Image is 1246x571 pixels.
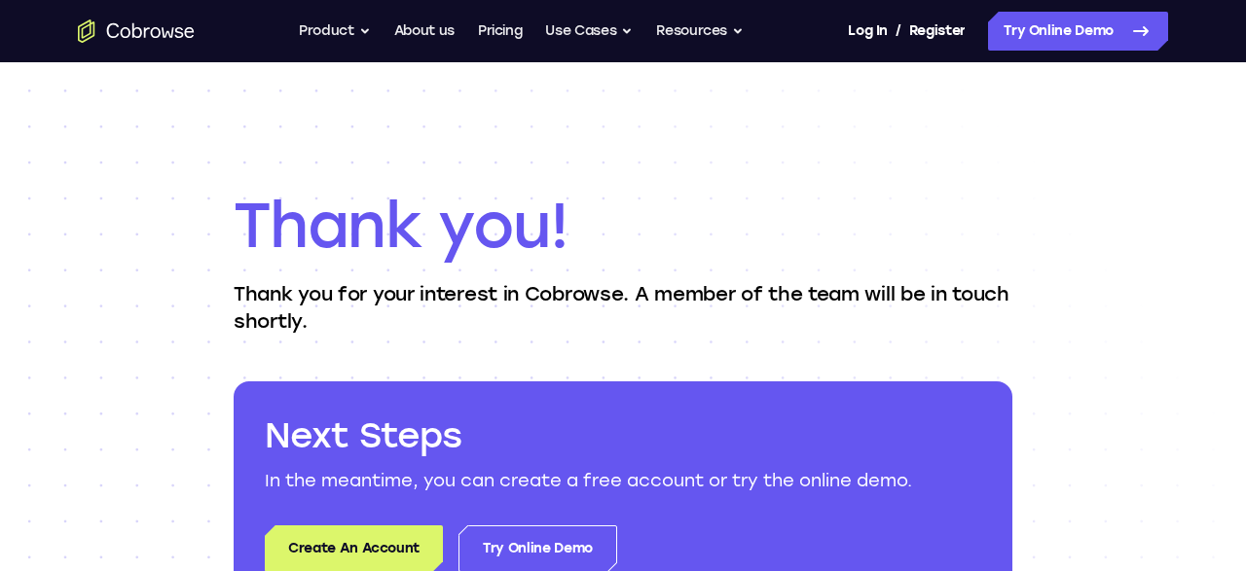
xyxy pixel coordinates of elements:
h2: Next Steps [265,412,981,459]
a: Go to the home page [78,19,195,43]
p: In the meantime, you can create a free account or try the online demo. [265,467,981,494]
h1: Thank you! [234,187,1012,265]
a: Log In [848,12,887,51]
p: Thank you for your interest in Cobrowse. A member of the team will be in touch shortly. [234,280,1012,335]
button: Resources [656,12,744,51]
a: Pricing [478,12,523,51]
a: Register [909,12,966,51]
a: Try Online Demo [988,12,1168,51]
button: Use Cases [545,12,633,51]
a: About us [394,12,455,51]
button: Product [299,12,371,51]
span: / [896,19,901,43]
